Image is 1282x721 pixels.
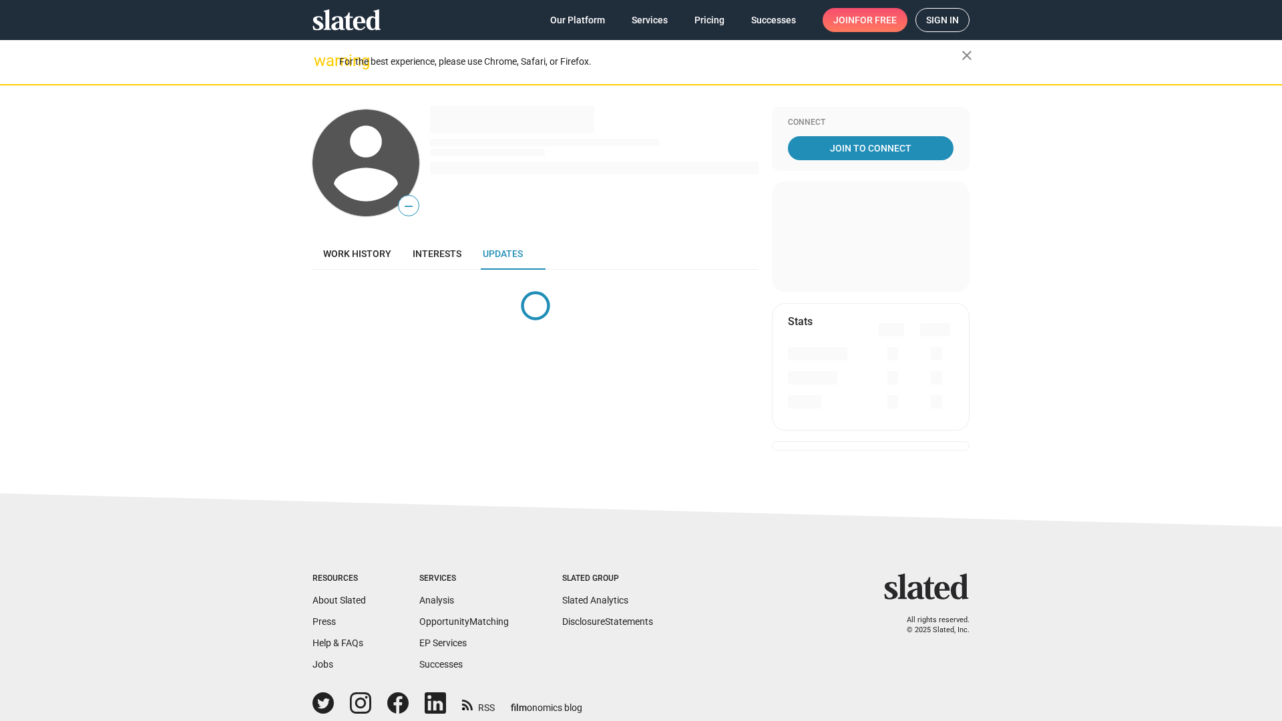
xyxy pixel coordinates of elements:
div: Connect [788,117,953,128]
span: Work history [323,248,391,259]
a: Jobs [312,659,333,670]
a: Successes [419,659,463,670]
span: for free [855,8,897,32]
p: All rights reserved. © 2025 Slated, Inc. [893,616,970,635]
mat-icon: warning [314,53,330,69]
div: Slated Group [562,573,653,584]
a: About Slated [312,595,366,606]
a: Press [312,616,336,627]
a: RSS [462,694,495,714]
a: filmonomics blog [511,691,582,714]
span: Successes [751,8,796,32]
a: DisclosureStatements [562,616,653,627]
span: Our Platform [550,8,605,32]
a: Services [621,8,678,32]
span: Interests [413,248,461,259]
mat-icon: close [959,47,975,63]
span: Pricing [694,8,724,32]
span: Sign in [926,9,959,31]
div: For the best experience, please use Chrome, Safari, or Firefox. [339,53,961,71]
span: Updates [483,248,523,259]
a: Joinfor free [823,8,907,32]
span: Join To Connect [791,136,951,160]
a: Sign in [915,8,970,32]
div: Services [419,573,509,584]
span: — [399,198,419,215]
mat-card-title: Stats [788,314,813,328]
a: Join To Connect [788,136,953,160]
a: Our Platform [540,8,616,32]
span: Services [632,8,668,32]
a: Successes [740,8,807,32]
span: film [511,702,527,713]
a: Analysis [419,595,454,606]
a: Work history [312,238,402,270]
a: Pricing [684,8,735,32]
div: Resources [312,573,366,584]
span: Join [833,8,897,32]
a: OpportunityMatching [419,616,509,627]
a: Help & FAQs [312,638,363,648]
a: EP Services [419,638,467,648]
a: Slated Analytics [562,595,628,606]
a: Updates [472,238,533,270]
a: Interests [402,238,472,270]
